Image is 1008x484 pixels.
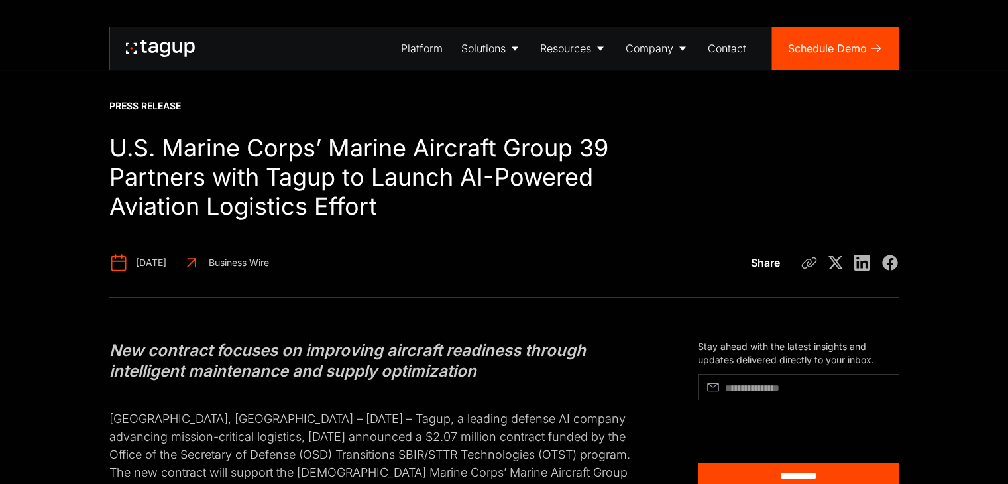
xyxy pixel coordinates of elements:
div: Business Wire [209,256,269,269]
a: Resources [531,27,616,70]
div: Resources [540,40,591,56]
div: Solutions [461,40,506,56]
div: Share [751,255,780,271]
a: Platform [392,27,452,70]
iframe: reCAPTCHA [698,406,839,442]
a: Schedule Demo [772,27,899,70]
div: Platform [401,40,443,56]
a: Company [616,27,699,70]
div: Press Release [109,99,181,113]
div: Contact [708,40,746,56]
em: New contract focuses on improving aircraft readiness through intelligent maintenance and supply o... [109,341,586,381]
div: Schedule Demo [788,40,867,56]
div: Stay ahead with the latest insights and updates delivered directly to your inbox. [698,340,899,366]
a: Business Wire [182,253,269,272]
div: [DATE] [136,256,166,269]
a: Solutions [452,27,531,70]
h1: U.S. Marine Corps’ Marine Aircraft Group 39 Partners with Tagup to Launch AI-Powered Aviation Log... [109,134,636,221]
a: Contact [699,27,756,70]
div: Company [626,40,673,56]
